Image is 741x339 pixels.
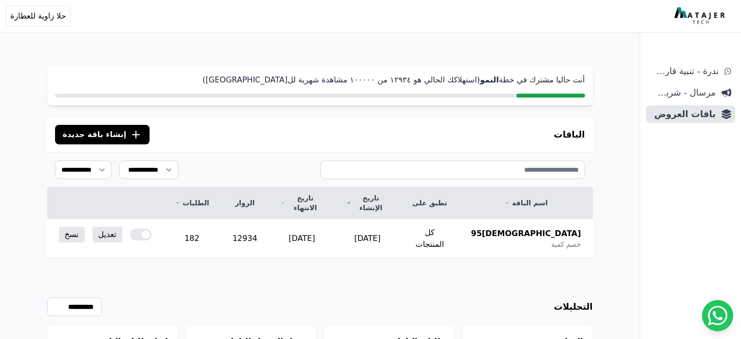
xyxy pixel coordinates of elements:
a: تعديل [93,227,122,242]
button: إنشاء باقة جديدة [55,125,150,144]
span: خصم كمية [551,239,581,249]
td: 182 [163,219,221,259]
span: حلا زاوية للعطارة [10,10,66,22]
td: كل المنتجات [400,219,459,259]
span: ندرة - تنبية قارب علي النفاذ [650,64,719,78]
h3: التحليلات [554,300,593,314]
p: أنت حاليا مشترك في خطة (استهلاكك الحالي هو ١٢٩۳٤ من ١۰۰۰۰۰ مشاهدة شهرية لل[GEOGRAPHIC_DATA]) [55,74,585,86]
th: الزوار [221,187,269,219]
span: مرسال - شريط دعاية [650,86,716,100]
span: باقات العروض [650,107,716,121]
button: حلا زاوية للعطارة [6,6,71,26]
a: نسخ [59,227,85,242]
strong: النمو [480,75,499,84]
img: MatajerTech Logo [674,7,727,25]
td: [DATE] [335,219,400,259]
h3: الباقات [554,128,585,141]
th: تطبق على [400,187,459,219]
a: تاريخ الإنشاء [346,193,388,213]
a: الطلبات [175,198,209,208]
a: اسم الباقة [471,198,581,208]
td: [DATE] [269,219,335,259]
span: [DEMOGRAPHIC_DATA]95 [471,228,581,239]
a: تاريخ الانتهاء [281,193,323,213]
td: 12934 [221,219,269,259]
span: إنشاء باقة جديدة [63,129,127,140]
